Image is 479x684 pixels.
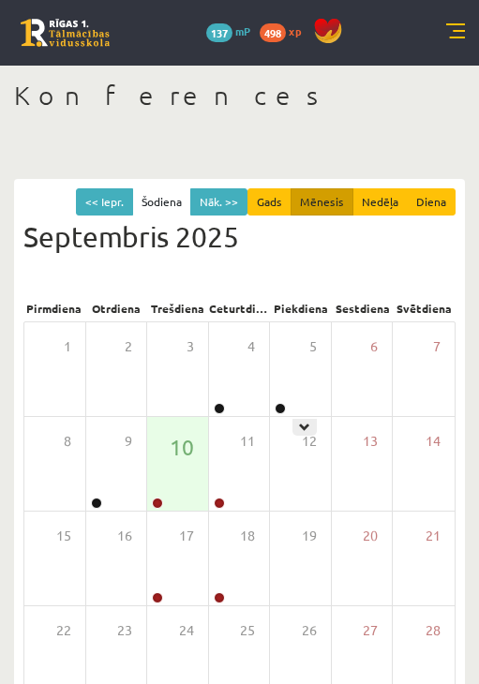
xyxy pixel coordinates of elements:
span: 4 [247,336,255,357]
button: << Iepr. [76,188,133,216]
span: 10 [170,431,194,463]
div: Piekdiena [270,295,332,321]
div: Svētdiena [394,295,456,321]
div: Otrdiena [85,295,147,321]
button: Gads [247,188,292,216]
span: 13 [363,431,378,452]
span: 25 [240,620,255,641]
span: 2 [125,336,132,357]
span: xp [289,23,301,38]
span: 6 [370,336,378,357]
span: 14 [426,431,441,452]
span: 8 [64,431,71,452]
div: Trešdiena [147,295,209,321]
a: 498 xp [260,23,310,38]
span: 28 [426,620,441,641]
button: Šodiena [132,188,191,216]
span: 3 [187,336,194,357]
span: 21 [426,526,441,546]
span: 22 [56,620,71,641]
div: Sestdiena [332,295,394,321]
span: mP [235,23,250,38]
span: 17 [179,526,194,546]
span: 24 [179,620,194,641]
button: Mēnesis [291,188,353,216]
h1: Konferences [14,80,465,112]
span: 7 [433,336,441,357]
span: 11 [240,431,255,452]
span: 19 [302,526,317,546]
span: 9 [125,431,132,452]
div: Ceturtdiena [209,295,271,321]
span: 20 [363,526,378,546]
span: 5 [309,336,317,357]
button: Diena [407,188,456,216]
span: 137 [206,23,232,42]
div: Pirmdiena [23,295,85,321]
span: 18 [240,526,255,546]
span: 12 [302,431,317,452]
a: Rīgas 1. Tālmācības vidusskola [21,19,110,47]
span: 23 [117,620,132,641]
span: 26 [302,620,317,641]
span: 16 [117,526,132,546]
span: 15 [56,526,71,546]
span: 1 [64,336,71,357]
span: 498 [260,23,286,42]
button: Nedēļa [352,188,408,216]
button: Nāk. >> [190,188,247,216]
div: Septembris 2025 [23,188,456,258]
span: 27 [363,620,378,641]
